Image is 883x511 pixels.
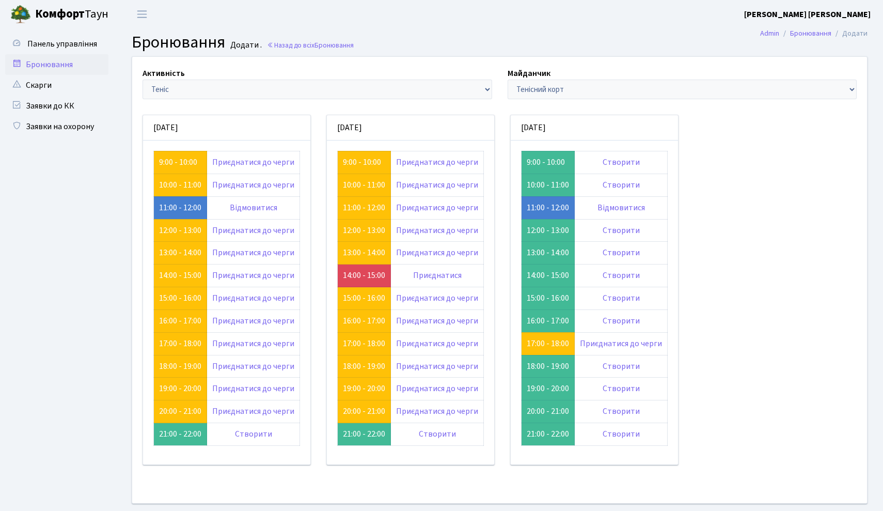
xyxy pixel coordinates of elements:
td: 21:00 - 22:00 [338,423,391,446]
small: Додати . [228,40,262,50]
button: Переключити навігацію [129,6,155,23]
a: 16:00 - 17:00 [159,315,201,327]
a: 15:00 - 16:00 [343,292,385,304]
a: 10:00 - 11:00 [343,179,385,191]
a: Відмовитися [230,202,277,213]
a: Приєднатися до черги [212,361,294,372]
a: 13:00 - 14:00 [343,247,385,258]
a: 14:00 - 15:00 [159,270,201,281]
li: Додати [831,28,868,39]
a: Приєднатися до черги [212,338,294,349]
a: Приєднатися до черги [212,292,294,304]
a: Admin [760,28,779,39]
a: [PERSON_NAME] [PERSON_NAME] [744,8,871,21]
span: Панель управління [27,38,97,50]
a: Заявки на охорону [5,116,108,137]
a: 12:00 - 13:00 [343,225,385,236]
div: [DATE] [327,115,494,141]
span: Бронювання [132,30,225,54]
div: [DATE] [143,115,310,141]
a: 18:00 - 19:00 [343,361,385,372]
a: Приєднатися до черги [396,225,478,236]
a: 18:00 - 19:00 [159,361,201,372]
a: Приєднатися до черги [396,406,478,417]
nav: breadcrumb [745,23,883,44]
a: Приєднатися до черги [580,338,662,349]
a: Приєднатися до черги [212,247,294,258]
a: 20:00 - 21:00 [343,406,385,417]
td: 10:00 - 11:00 [522,174,575,196]
a: Приєднатися до черги [396,338,478,349]
td: 20:00 - 21:00 [522,400,575,423]
a: Приєднатися до черги [396,383,478,394]
a: 17:00 - 18:00 [159,338,201,349]
a: 10:00 - 11:00 [159,179,201,191]
td: 13:00 - 14:00 [522,242,575,265]
a: Приєднатися до черги [396,292,478,304]
a: Створити [603,315,640,327]
a: Створити [603,225,640,236]
td: 14:00 - 15:00 [522,265,575,287]
a: Бронювання [5,54,108,75]
span: Таун [35,6,108,23]
a: Заявки до КК [5,96,108,116]
a: Відмовитися [597,202,645,213]
a: 9:00 - 10:00 [343,157,381,168]
td: 21:00 - 22:00 [154,423,207,446]
a: Бронювання [790,28,831,39]
span: Бронювання [314,40,354,50]
td: 21:00 - 22:00 [522,423,575,446]
a: Панель управління [5,34,108,54]
a: Приєднатися до черги [396,361,478,372]
a: Створити [603,247,640,258]
td: 18:00 - 19:00 [522,355,575,378]
a: Приєднатися до черги [212,157,294,168]
a: 15:00 - 16:00 [159,292,201,304]
a: Приєднатися до черги [212,270,294,281]
a: Створити [603,270,640,281]
label: Майданчик [508,67,550,80]
a: 17:00 - 18:00 [527,338,569,349]
a: Приєднатися [413,270,462,281]
b: Комфорт [35,6,85,22]
a: 19:00 - 20:00 [159,383,201,394]
a: Створити [603,361,640,372]
a: 17:00 - 18:00 [343,338,385,349]
a: Створити [603,406,640,417]
a: Назад до всіхБронювання [267,40,354,50]
a: Приєднатися до черги [212,179,294,191]
a: 16:00 - 17:00 [343,315,385,327]
a: Приєднатися до черги [396,247,478,258]
a: Приєднатися до черги [212,315,294,327]
a: Створити [603,292,640,304]
b: [PERSON_NAME] [PERSON_NAME] [744,9,871,20]
a: Приєднатися до черги [396,202,478,213]
td: 9:00 - 10:00 [522,151,575,174]
img: logo.png [10,4,31,25]
a: Скарги [5,75,108,96]
a: Створити [603,179,640,191]
a: 14:00 - 15:00 [343,270,385,281]
td: 12:00 - 13:00 [522,219,575,242]
a: 11:00 - 12:00 [159,202,201,213]
a: Створити [603,383,640,394]
a: Створити [603,428,640,440]
td: 15:00 - 16:00 [522,287,575,310]
a: Приєднатися до черги [396,179,478,191]
a: 19:00 - 20:00 [343,383,385,394]
a: Приєднатися до черги [396,157,478,168]
a: Приєднатися до черги [212,406,294,417]
a: Приєднатися до черги [212,383,294,394]
a: 11:00 - 12:00 [343,202,385,213]
a: 20:00 - 21:00 [159,406,201,417]
a: Приєднатися до черги [212,225,294,236]
a: Створити [603,157,640,168]
td: 16:00 - 17:00 [522,309,575,332]
a: 9:00 - 10:00 [159,157,197,168]
a: Приєднатися до черги [396,315,478,327]
div: [DATE] [511,115,678,141]
label: Активність [143,67,185,80]
a: 12:00 - 13:00 [159,225,201,236]
td: 19:00 - 20:00 [522,378,575,400]
a: 13:00 - 14:00 [159,247,201,258]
